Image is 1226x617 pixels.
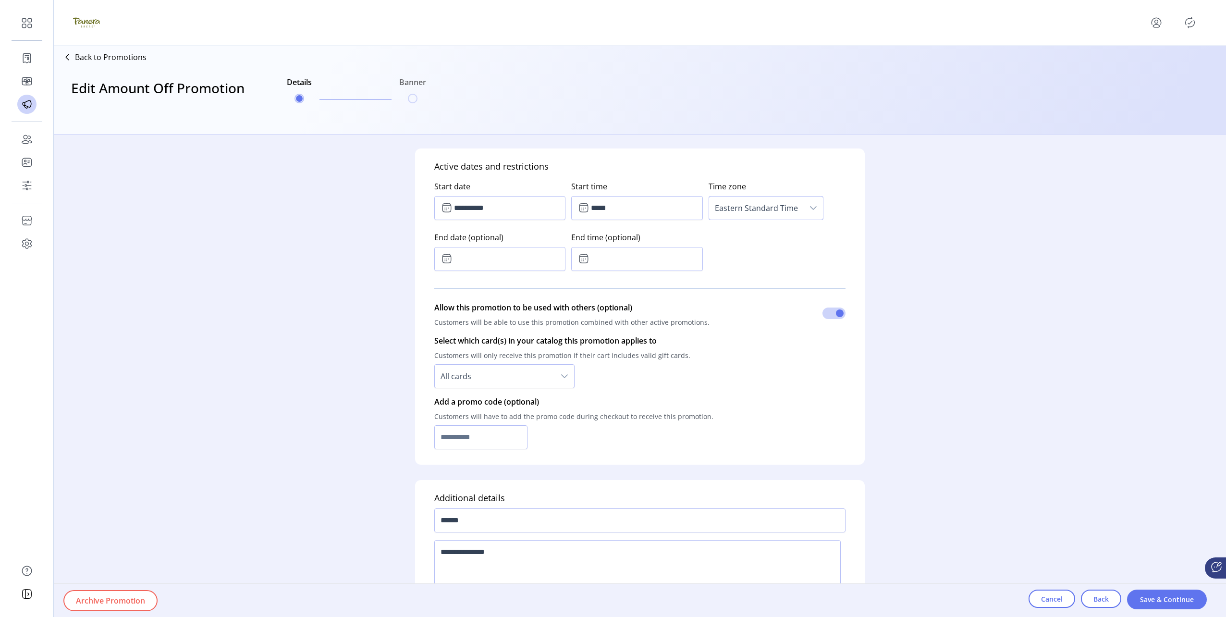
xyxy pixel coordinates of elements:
[1140,594,1194,605] span: Save & Continue
[75,51,147,63] p: Back to Promotions
[1127,590,1207,609] button: Save & Continue
[1182,15,1198,30] button: Publisher Panel
[434,335,690,346] p: Select which card(s) in your catalog this promotion applies to
[434,313,710,331] p: Customers will be able to use this promotion combined with other active promotions.
[435,365,555,388] span: All cards
[571,228,702,247] label: End time (optional)
[63,590,158,611] button: Archive Promotion
[1029,590,1075,608] button: Cancel
[434,228,565,247] label: End date (optional)
[434,407,713,425] p: Customers will have to add the promo code during checkout to receive this promotion.
[434,177,565,196] label: Start date
[709,197,804,220] span: Eastern Standard Time
[73,9,100,36] img: logo
[287,76,312,94] h6: Details
[555,365,574,388] div: dropdown trigger
[434,346,690,364] p: Customers will only receive this promotion if their cart includes valid gift cards.
[1093,594,1109,604] span: Back
[709,177,846,196] label: Time zone
[804,197,823,220] div: dropdown trigger
[434,302,710,313] p: Allow this promotion to be used with others (optional)
[76,595,145,606] span: Archive Promotion
[434,396,713,407] p: Add a promo code (optional)
[571,177,702,196] label: Start time
[434,492,505,505] h5: Additional details
[1149,15,1164,30] button: menu
[1081,590,1121,608] button: Back
[434,160,549,173] h5: Active dates and restrictions
[1041,594,1063,604] span: Cancel
[71,78,245,117] h3: Edit Amount Off Promotion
